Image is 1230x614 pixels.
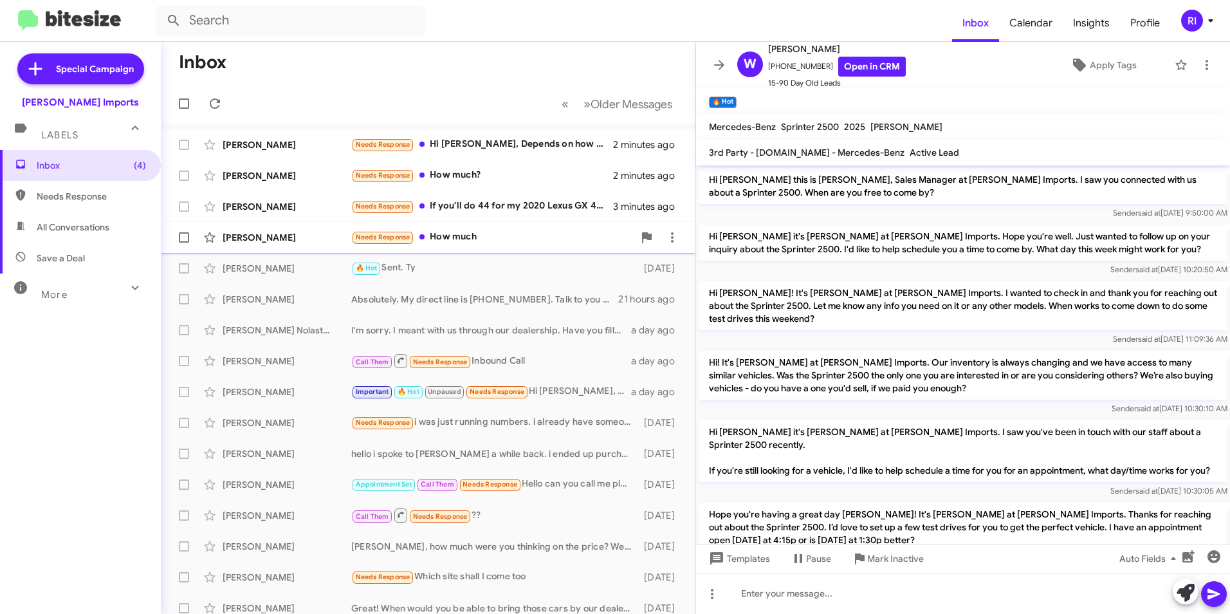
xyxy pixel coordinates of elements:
[1138,208,1161,218] span: said at
[356,233,410,241] span: Needs Response
[223,231,351,244] div: [PERSON_NAME]
[223,386,351,398] div: [PERSON_NAME]
[638,478,685,491] div: [DATE]
[583,96,591,112] span: »
[744,54,757,75] span: W
[591,97,672,111] span: Older Messages
[351,199,613,214] div: If you'll do 44 for my 2020 Lexus GX 460 with 48,800 miles, I'd be interested. No longer have GLC.
[41,129,78,141] span: Labels
[134,159,146,172] span: (4)
[351,230,634,245] div: How much
[699,168,1227,204] p: Hi [PERSON_NAME] this is [PERSON_NAME], Sales Manager at [PERSON_NAME] Imports. I saw you connect...
[351,540,638,553] div: [PERSON_NAME], how much were you thinking on the price? We use Market-Based pricing for like equi...
[1138,334,1161,344] span: said at
[356,171,410,180] span: Needs Response
[699,225,1227,261] p: Hi [PERSON_NAME] it's [PERSON_NAME] at [PERSON_NAME] Imports. Hope you're well. Just wanted to fo...
[223,571,351,584] div: [PERSON_NAME]
[351,415,638,430] div: i was just running numbers. i already have someone i work with. thank you!
[699,281,1227,330] p: Hi [PERSON_NAME]! It's [PERSON_NAME] at [PERSON_NAME] Imports. I wanted to check in and thank you...
[576,91,680,117] button: Next
[351,507,638,523] div: ??
[37,221,109,234] span: All Conversations
[867,547,924,570] span: Mark Inactive
[356,387,389,396] span: Important
[223,540,351,553] div: [PERSON_NAME]
[910,147,959,158] span: Active Lead
[841,547,934,570] button: Mark Inactive
[223,509,351,522] div: [PERSON_NAME]
[22,96,139,109] div: [PERSON_NAME] Imports
[356,264,378,272] span: 🔥 Hot
[768,57,906,77] span: [PHONE_NUMBER]
[37,252,85,265] span: Save a Deal
[223,447,351,460] div: [PERSON_NAME]
[351,168,613,183] div: How much?
[56,62,134,75] span: Special Campaign
[1063,5,1120,42] a: Insights
[638,509,685,522] div: [DATE]
[1113,208,1227,218] span: Sender [DATE] 9:50:00 AM
[638,262,685,275] div: [DATE]
[470,387,524,396] span: Needs Response
[613,169,685,182] div: 2 minutes ago
[844,121,865,133] span: 2025
[631,324,685,337] div: a day ago
[356,480,412,488] span: Appointment Set
[554,91,576,117] button: Previous
[356,202,410,210] span: Needs Response
[806,547,831,570] span: Pause
[463,480,517,488] span: Needs Response
[223,324,351,337] div: [PERSON_NAME] Nolastname120711837
[1113,334,1227,344] span: Sender [DATE] 11:09:36 AM
[618,293,685,306] div: 21 hours ago
[428,387,461,396] span: Unpaused
[699,420,1227,482] p: Hi [PERSON_NAME] it's [PERSON_NAME] at [PERSON_NAME] Imports. I saw you've been in touch with our...
[179,52,226,73] h1: Inbox
[613,138,685,151] div: 2 minutes ago
[223,293,351,306] div: [PERSON_NAME]
[356,358,389,366] span: Call Them
[351,324,631,337] div: I'm sorry. I meant with us through our dealership. Have you filled one out either physically with...
[351,137,613,152] div: Hi [PERSON_NAME], Depends on how much your offer is?
[351,293,618,306] div: Absolutely. My direct line is [PHONE_NUMBER]. Talk to you soon!
[223,355,351,367] div: [PERSON_NAME]
[1110,265,1227,274] span: Sender [DATE] 10:20:50 AM
[555,91,680,117] nav: Page navigation example
[1038,53,1168,77] button: Apply Tags
[223,416,351,429] div: [PERSON_NAME]
[1119,547,1181,570] span: Auto Fields
[351,570,638,584] div: Which site shall I come too
[413,358,468,366] span: Needs Response
[37,159,146,172] span: Inbox
[398,387,419,396] span: 🔥 Hot
[696,547,780,570] button: Templates
[1137,404,1159,413] span: said at
[413,512,468,521] span: Needs Response
[562,96,569,112] span: «
[356,140,410,149] span: Needs Response
[699,351,1227,400] p: Hi! It's [PERSON_NAME] at [PERSON_NAME] Imports. Our inventory is always changing and we have acc...
[1135,486,1158,496] span: said at
[999,5,1063,42] a: Calendar
[1181,10,1203,32] div: RI
[631,386,685,398] div: a day ago
[41,289,68,301] span: More
[709,97,737,108] small: 🔥 Hot
[638,447,685,460] div: [DATE]
[768,41,906,57] span: [PERSON_NAME]
[638,571,685,584] div: [DATE]
[638,540,685,553] div: [DATE]
[351,477,638,492] div: Hello can you call me please?
[952,5,999,42] span: Inbox
[768,77,906,89] span: 15-90 Day Old Leads
[156,5,426,36] input: Search
[351,353,631,369] div: Inbound Call
[631,355,685,367] div: a day ago
[1120,5,1170,42] span: Profile
[780,547,841,570] button: Pause
[870,121,942,133] span: [PERSON_NAME]
[706,547,770,570] span: Templates
[709,147,904,158] span: 3rd Party - [DOMAIN_NAME] - Mercedes-Benz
